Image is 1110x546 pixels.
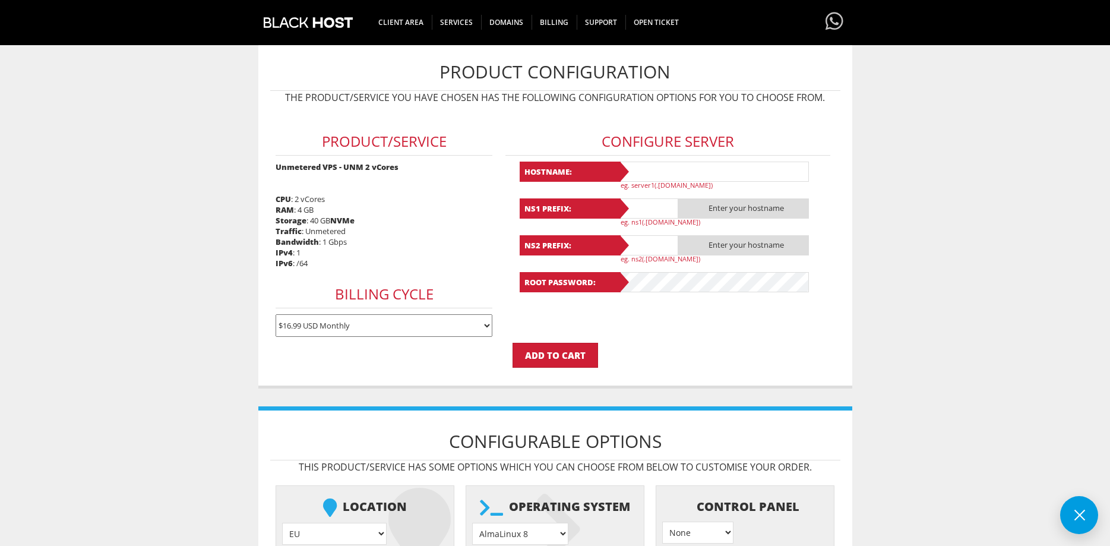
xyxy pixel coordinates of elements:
p: The product/service you have chosen has the following configuration options for you to choose from. [270,91,840,104]
h3: Configure Server [505,128,830,156]
b: Operating system [472,492,638,523]
p: eg. ns2(.[DOMAIN_NAME]) [621,254,817,263]
div: : 2 vCores : 4 GB : 40 GB : Unmetered : 1 Gbps : 1 : /64 [270,110,498,343]
h1: Product Configuration [270,53,840,91]
b: RAM [276,204,294,215]
select: } } } } } } } } } } } } } } } } } } } } } [472,523,568,545]
input: Add to Cart [513,343,598,368]
p: This product/service has some options which you can choose from below to customise your order. [270,460,840,474]
span: Domains [481,15,532,30]
b: NS2 Prefix: [520,235,621,255]
select: } } } } [662,522,733,544]
b: CPU [276,194,291,204]
b: Control Panel [662,492,828,522]
span: Enter your hostname [678,235,809,255]
span: Open Ticket [625,15,687,30]
p: eg. server1(.[DOMAIN_NAME]) [621,181,817,190]
b: IPv4 [276,247,293,258]
select: } } } } } } [282,523,387,545]
b: Bandwidth [276,236,319,247]
span: CLIENT AREA [370,15,432,30]
strong: Unmetered VPS - UNM 2 vCores [276,162,399,172]
b: Root Password: [520,272,621,292]
b: IPv6 [276,258,293,269]
b: NS1 Prefix: [520,198,621,219]
b: Storage [276,215,306,226]
h1: Configurable Options [270,422,840,460]
b: Traffic [276,226,302,236]
b: NVMe [330,215,355,226]
h3: Billing Cycle [276,280,492,308]
span: Enter your hostname [678,198,809,219]
b: Hostname: [520,162,621,182]
span: SERVICES [432,15,482,30]
p: eg. ns1(.[DOMAIN_NAME]) [621,217,817,226]
span: Billing [532,15,577,30]
span: Support [577,15,626,30]
b: Location [282,492,448,523]
h3: Product/Service [276,128,492,156]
